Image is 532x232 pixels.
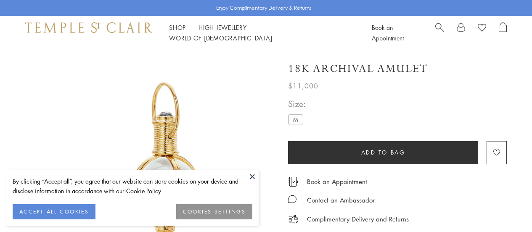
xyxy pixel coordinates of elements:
button: COOKIES SETTINGS [176,204,252,219]
a: Search [435,22,444,43]
img: icon_delivery.svg [288,214,299,224]
div: By clicking “Accept all”, you agree that our website can store cookies on your device and disclos... [13,176,252,196]
a: Open Shopping Bag [499,22,507,43]
a: ShopShop [169,23,186,32]
div: Contact an Ambassador [307,195,375,205]
button: ACCEPT ALL COOKIES [13,204,95,219]
a: Book an Appointment [307,177,367,186]
span: $11,000 [288,80,318,91]
a: World of [DEMOGRAPHIC_DATA]World of [DEMOGRAPHIC_DATA] [169,34,272,42]
p: Enjoy Complimentary Delivery & Returns [216,4,312,12]
img: MessageIcon-01_2.svg [288,195,296,203]
p: Complimentary Delivery and Returns [307,214,409,224]
img: Temple St. Clair [25,22,152,32]
a: Book an Appointment [372,23,404,42]
img: icon_appointment.svg [288,177,298,187]
nav: Main navigation [169,22,353,43]
a: High JewelleryHigh Jewellery [199,23,247,32]
span: Add to bag [361,148,405,157]
a: View Wishlist [478,22,486,35]
button: Add to bag [288,141,478,164]
label: M [288,114,303,125]
span: Size: [288,97,307,111]
h1: 18K Archival Amulet [288,61,428,76]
